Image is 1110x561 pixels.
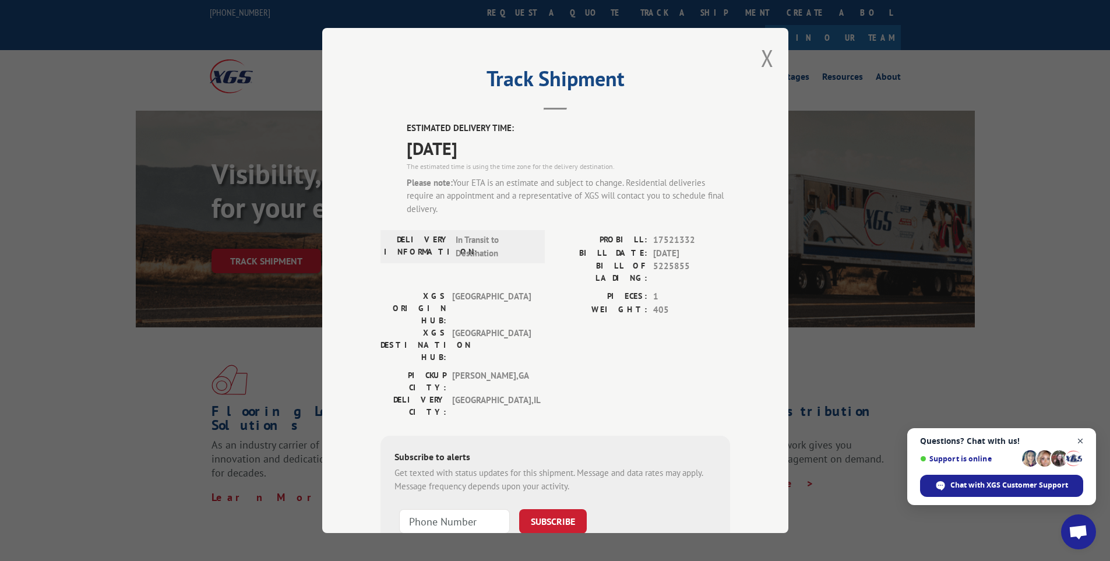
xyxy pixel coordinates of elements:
[653,304,730,317] span: 405
[407,161,730,172] div: The estimated time is using the time zone for the delivery destination.
[555,234,647,247] label: PROBILL:
[1061,514,1096,549] div: Open chat
[452,394,531,418] span: [GEOGRAPHIC_DATA] , IL
[555,260,647,284] label: BILL OF LADING:
[920,436,1083,446] span: Questions? Chat with us!
[380,327,446,364] label: XGS DESTINATION HUB:
[920,475,1083,497] div: Chat with XGS Customer Support
[920,454,1018,463] span: Support is online
[555,247,647,260] label: BILL DATE:
[653,290,730,304] span: 1
[407,177,730,216] div: Your ETA is an estimate and subject to change. Residential deliveries require an appointment and ...
[653,234,730,247] span: 17521332
[394,467,716,493] div: Get texted with status updates for this shipment. Message and data rates may apply. Message frequ...
[407,177,453,188] strong: Please note:
[519,509,587,534] button: SUBSCRIBE
[1073,434,1088,449] span: Close chat
[380,369,446,394] label: PICKUP CITY:
[394,450,716,467] div: Subscribe to alerts
[380,394,446,418] label: DELIVERY CITY:
[380,290,446,327] label: XGS ORIGIN HUB:
[380,70,730,93] h2: Track Shipment
[452,290,531,327] span: [GEOGRAPHIC_DATA]
[452,327,531,364] span: [GEOGRAPHIC_DATA]
[761,43,774,73] button: Close modal
[407,122,730,135] label: ESTIMATED DELIVERY TIME:
[653,247,730,260] span: [DATE]
[555,304,647,317] label: WEIGHT:
[555,290,647,304] label: PIECES:
[407,135,730,161] span: [DATE]
[384,234,450,260] label: DELIVERY INFORMATION:
[452,369,531,394] span: [PERSON_NAME] , GA
[399,509,510,534] input: Phone Number
[653,260,730,284] span: 5225855
[950,480,1068,491] span: Chat with XGS Customer Support
[456,234,534,260] span: In Transit to Destination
